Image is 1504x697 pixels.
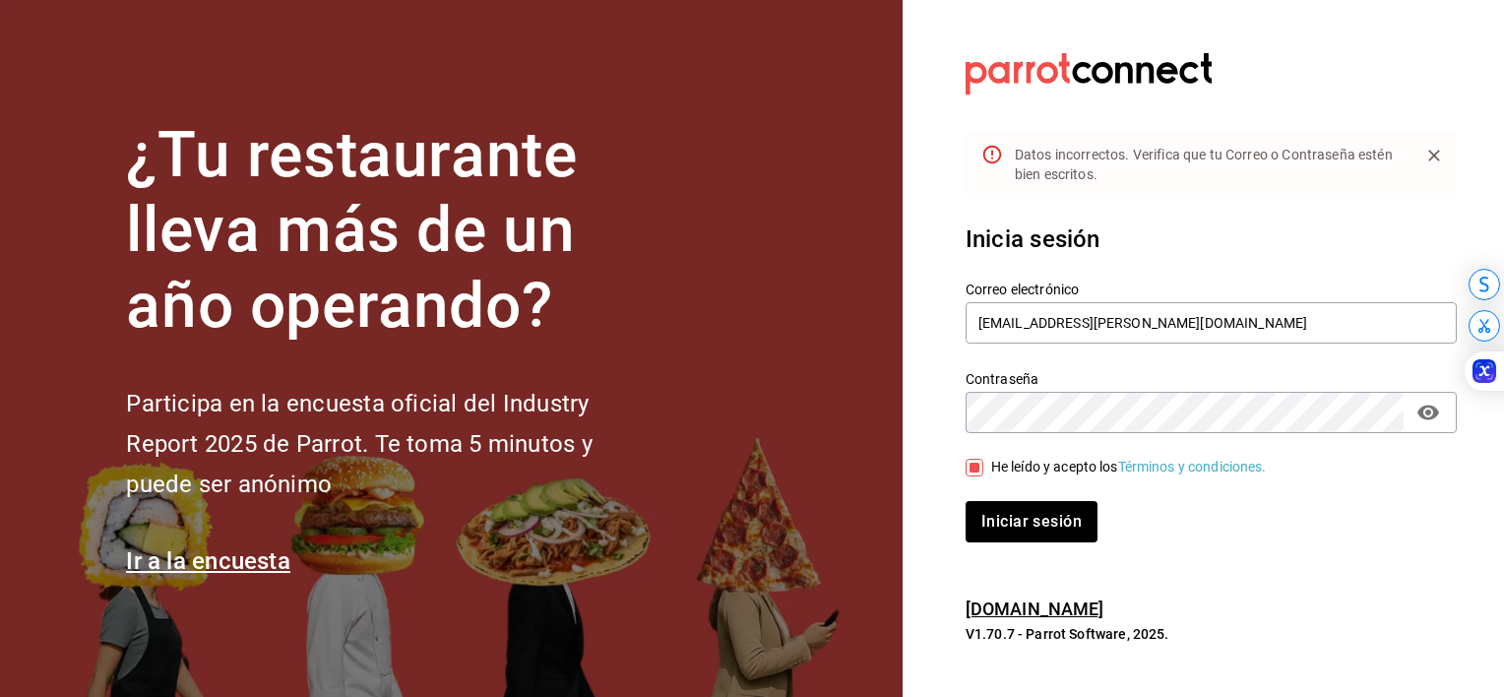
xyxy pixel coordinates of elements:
div: He leído y acepto los [991,457,1267,477]
h3: Inicia sesión [966,222,1457,257]
button: Close [1419,141,1449,170]
label: Correo electrónico [966,282,1457,295]
a: Ir a la encuesta [126,547,290,575]
button: passwordField [1411,396,1445,429]
a: [DOMAIN_NAME] [966,599,1104,619]
button: Iniciar sesión [966,501,1097,542]
a: Términos y condiciones. [1118,459,1267,475]
h2: Participa en la encuesta oficial del Industry Report 2025 de Parrot. Te toma 5 minutos y puede se... [126,384,658,504]
input: Ingresa tu correo electrónico [966,302,1457,344]
div: Datos incorrectos. Verifica que tu Correo o Contraseña estén bien escritos. [1015,137,1404,192]
h1: ¿Tu restaurante lleva más de un año operando? [126,118,658,345]
label: Contraseña [966,371,1457,385]
p: V1.70.7 - Parrot Software, 2025. [966,624,1457,644]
